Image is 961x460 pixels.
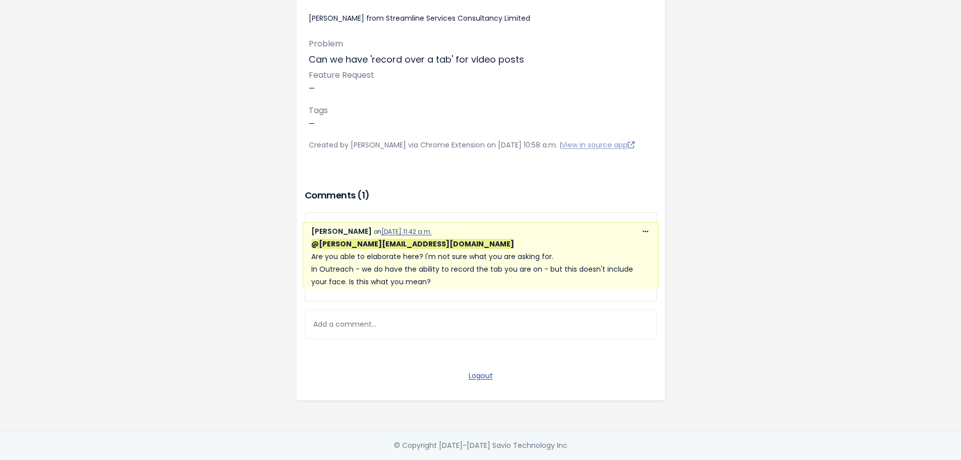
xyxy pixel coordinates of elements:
[311,226,372,236] span: [PERSON_NAME]
[309,38,343,49] span: Problem
[362,189,365,201] span: 1
[469,371,493,381] a: Logout
[394,439,568,452] div: © Copyright [DATE]-[DATE] Savio Technology Inc
[309,104,653,131] p: —
[561,140,635,150] a: View in source app
[381,228,432,236] a: [DATE] 11:42 a.m.
[309,69,374,81] span: Feature Request
[305,310,657,339] div: Add a comment...
[309,68,653,95] p: —
[305,188,657,202] h3: Comments ( )
[311,238,650,289] p: Are you able to elaborate here? I'm not sure what you are asking for. In Outreach - we do have th...
[374,228,432,236] span: on
[309,140,635,150] span: Created by [PERSON_NAME] via Chrome Extension on [DATE] 10:58 a.m. |
[309,105,328,116] span: Tags
[309,12,653,25] div: [PERSON_NAME] from Streamline Services Consultancy Limited
[309,52,653,68] p: Can we have 'record over a tab' for video posts
[311,239,514,249] span: Lyndsay Stanley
